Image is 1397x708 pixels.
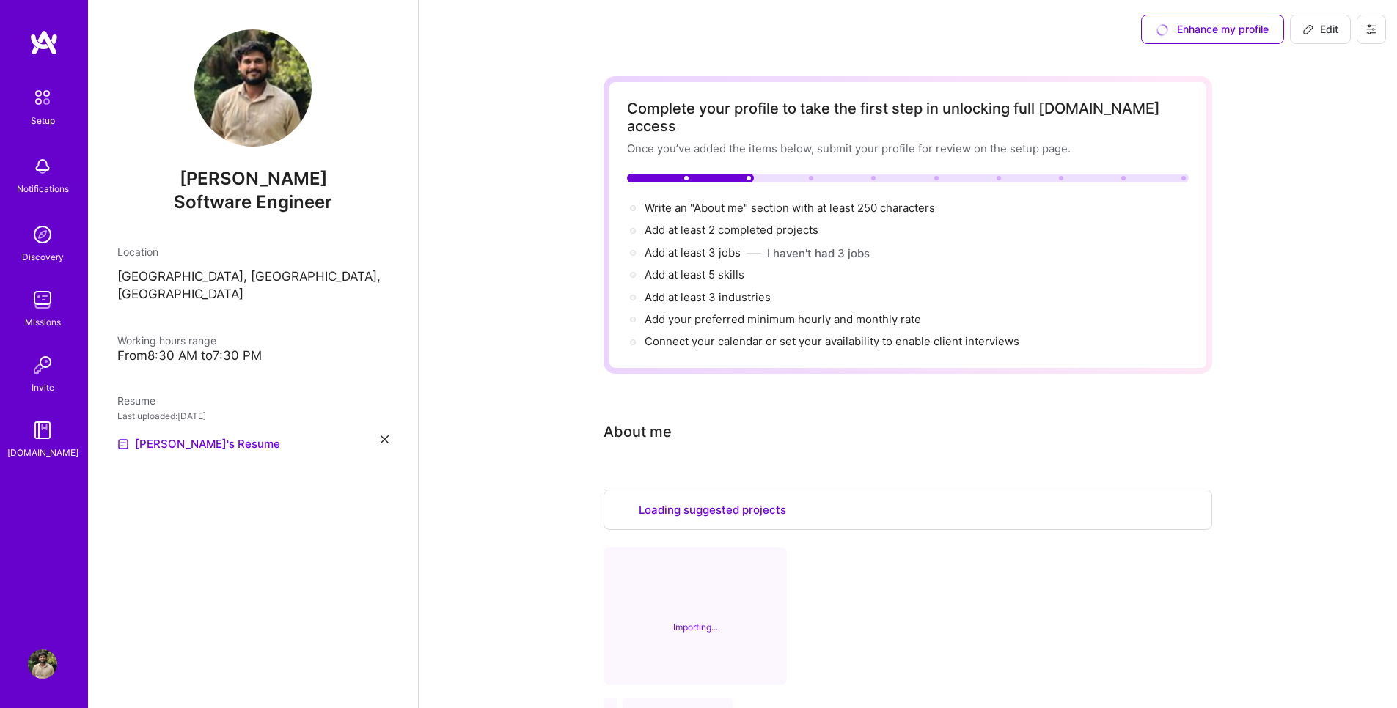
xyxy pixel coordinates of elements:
[1290,15,1351,44] button: Edit
[616,502,627,513] i: icon CircleLoadingViolet
[31,113,55,128] div: Setup
[194,29,312,147] img: User Avatar
[645,334,1019,348] span: Connect your calendar or set your availability to enable client interviews
[691,602,700,611] i: icon CircleLoadingViolet
[604,490,1212,530] div: Loading suggested projects
[627,141,1189,156] div: Once you’ve added the items below, submit your profile for review on the setup page.
[28,152,57,181] img: bell
[22,249,64,265] div: Discovery
[767,246,870,261] button: I haven't had 3 jobs
[117,244,389,259] div: Location
[117,435,280,453] a: [PERSON_NAME]'s Resume
[17,181,69,196] div: Notifications
[117,268,389,303] p: [GEOGRAPHIC_DATA], [GEOGRAPHIC_DATA], [GEOGRAPHIC_DATA]
[117,394,155,407] span: Resume
[604,421,672,443] div: About me
[28,350,57,380] img: Invite
[28,285,57,314] img: teamwork
[645,312,921,326] span: Add your preferred minimum hourly and monthly rate
[673,619,718,635] div: Importing...
[645,223,818,237] span: Add at least 2 completed projects
[627,100,1189,135] div: Complete your profile to take the first step in unlocking full [DOMAIN_NAME] access
[117,334,216,347] span: Working hours range
[28,649,57,679] img: User Avatar
[28,416,57,445] img: guide book
[174,191,332,213] span: Software Engineer
[27,82,58,113] img: setup
[645,290,771,304] span: Add at least 3 industries
[645,268,744,281] span: Add at least 5 skills
[381,435,389,443] i: icon Close
[29,29,59,56] img: logo
[645,246,741,259] span: Add at least 3 jobs
[117,348,389,364] div: From 8:30 AM to 7:30 PM
[117,408,389,424] div: Last uploaded: [DATE]
[25,314,61,330] div: Missions
[24,649,61,679] a: User Avatar
[1302,22,1338,37] span: Edit
[645,201,938,215] span: Write an "About me" section with at least 250 characters
[28,220,57,249] img: discovery
[117,438,129,450] img: Resume
[117,168,389,190] span: [PERSON_NAME]
[7,445,78,460] div: [DOMAIN_NAME]
[32,380,54,395] div: Invite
